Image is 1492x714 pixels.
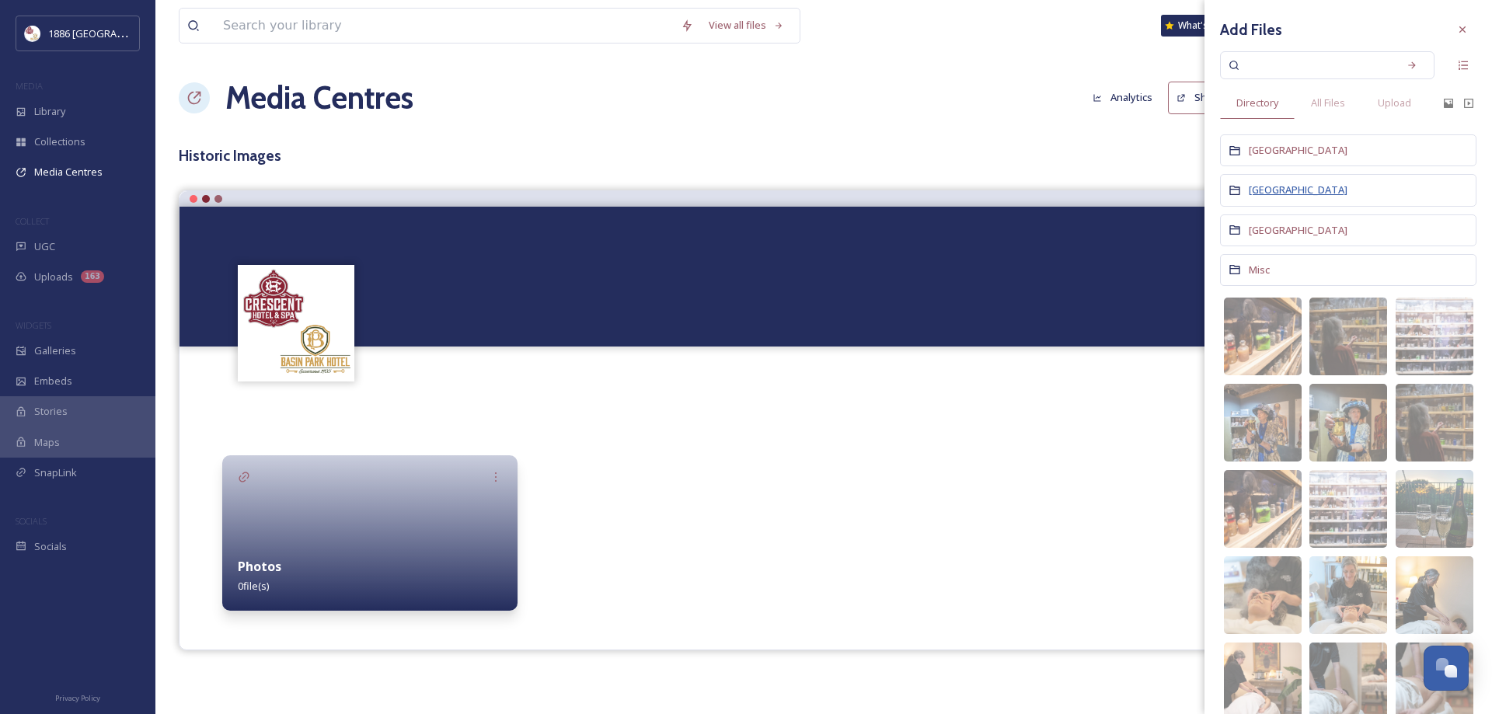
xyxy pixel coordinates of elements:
[1085,82,1160,113] button: Analytics
[1309,556,1387,634] img: f99ba91e-4a92-4596-be67-7ed5cecf71d9.jpg
[55,693,100,703] span: Privacy Policy
[34,165,103,179] span: Media Centres
[238,558,281,575] strong: Photos
[34,374,72,388] span: Embeds
[1311,96,1345,110] span: All Files
[25,26,40,41] img: logos.png
[1309,298,1387,375] img: e226a028-4e6a-417e-8df5-13bac12e89b0.jpg
[34,539,67,554] span: Socials
[34,239,55,254] span: UGC
[1224,556,1302,634] img: 33395f87-c431-48b2-bf9a-402de799742a.jpg
[16,515,47,527] span: SOCIALS
[240,266,353,379] img: logos.png
[1249,183,1347,197] span: [GEOGRAPHIC_DATA]
[34,465,77,480] span: SnapLink
[1249,263,1270,277] span: Misc
[81,270,104,283] div: 163
[701,10,792,40] a: View all files
[1424,646,1469,691] button: Open Chat
[1236,96,1278,110] span: Directory
[238,579,269,593] span: 0 file(s)
[1396,470,1473,548] img: d1a39cd2-dffd-4160-ad2f-76972606d5b4.jpg
[48,26,171,40] span: 1886 [GEOGRAPHIC_DATA]
[34,270,73,284] span: Uploads
[34,343,76,358] span: Galleries
[179,145,1469,167] h3: Historic Images
[1085,82,1168,113] a: Analytics
[1396,298,1473,375] img: d2c182e7-daf8-4c33-93a9-61bd0d30c9a5.jpg
[1161,15,1239,37] a: What's New
[34,404,68,419] span: Stories
[215,9,673,43] input: Search your library
[1396,384,1473,461] img: 91c5dea5-9283-45ea-a7bf-2b73154e81aa.jpg
[1378,96,1411,110] span: Upload
[1249,143,1347,157] span: [GEOGRAPHIC_DATA]
[1220,19,1282,41] h3: Add Files
[16,215,49,227] span: COLLECT
[55,688,100,706] a: Privacy Policy
[16,319,51,331] span: WIDGETS
[1224,298,1302,375] img: 49b63aaa-e11c-443b-8219-f07aa764c760.jpg
[34,435,60,450] span: Maps
[1249,223,1347,237] span: [GEOGRAPHIC_DATA]
[1309,384,1387,461] img: 66e33e28-6b4a-4aff-8a1a-f7f51463c4d6.jpg
[1224,470,1302,548] img: 3531d83d-c277-4f38-b228-7006369ef1e5.jpg
[1224,384,1302,461] img: a76ad949-0203-42b3-b781-648651eb62ac.jpg
[1396,556,1473,634] img: 19c11856-7eaa-4f98-8867-46f401d66aae.jpg
[34,104,65,119] span: Library
[1168,82,1231,113] button: Share
[225,75,413,121] a: Media Centres
[1309,470,1387,548] img: c81c85e4-2426-43e8-945e-d48b5038a4ee.jpg
[34,134,85,149] span: Collections
[16,80,43,92] span: MEDIA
